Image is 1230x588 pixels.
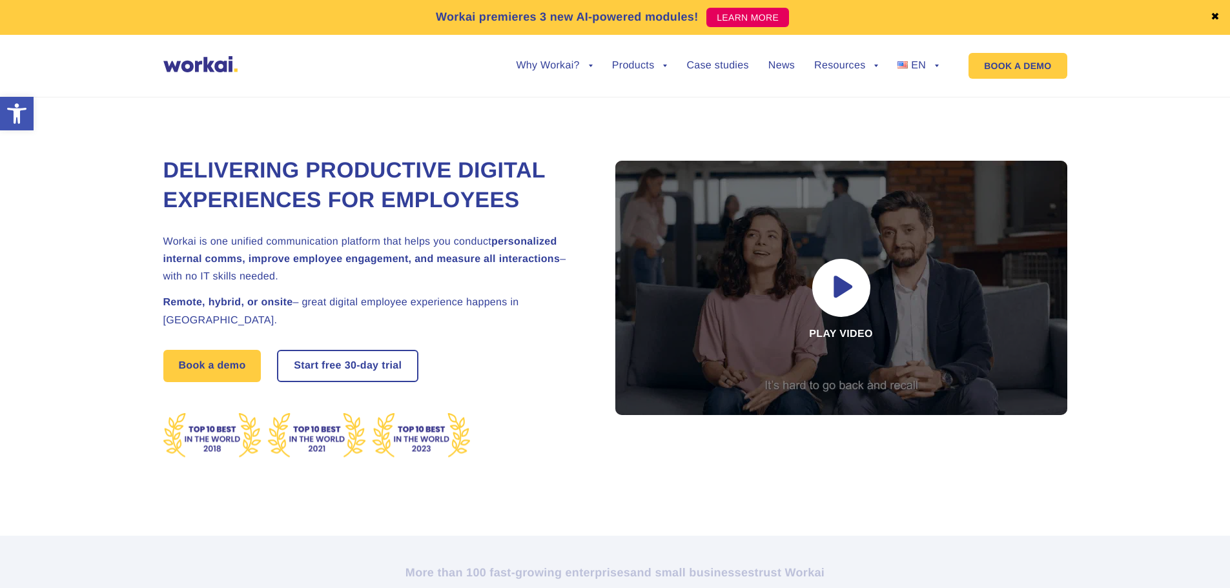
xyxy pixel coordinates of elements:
[706,8,789,27] a: LEARN MORE
[969,53,1067,79] a: BOOK A DEMO
[516,61,592,71] a: Why Workai?
[163,350,261,382] a: Book a demo
[257,565,974,580] h2: More than 100 fast-growing enterprises trust Workai
[686,61,748,71] a: Case studies
[163,297,293,308] strong: Remote, hybrid, or onsite
[163,233,583,286] h2: Workai is one unified communication platform that helps you conduct – with no IT skills needed.
[278,351,417,381] a: Start free30-daytrial
[615,161,1067,415] div: Play video
[612,61,668,71] a: Products
[911,60,926,71] span: EN
[814,61,878,71] a: Resources
[436,8,699,26] p: Workai premieres 3 new AI-powered modules!
[768,61,795,71] a: News
[163,156,583,216] h1: Delivering Productive Digital Experiences for Employees
[1211,12,1220,23] a: ✖
[630,566,754,579] i: and small businesses
[163,294,583,329] h2: – great digital employee experience happens in [GEOGRAPHIC_DATA].
[345,361,379,371] i: 30-day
